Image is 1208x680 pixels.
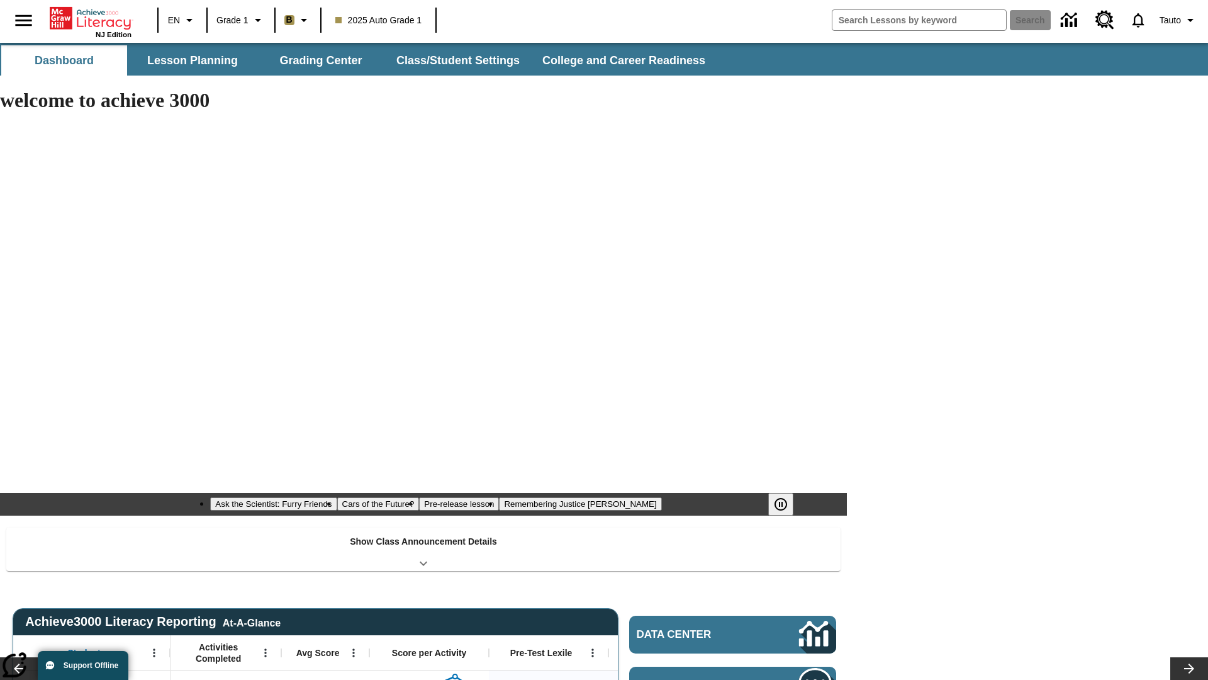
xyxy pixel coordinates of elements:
span: Data Center [637,628,756,641]
span: Support Offline [64,661,118,670]
a: Data Center [1053,3,1088,38]
a: Home [50,6,131,31]
button: Open side menu [5,2,42,39]
button: Lesson carousel, Next [1170,657,1208,680]
input: search field [832,10,1006,30]
div: At-A-Glance [223,615,281,629]
button: Slide 1 Ask the Scientist: Furry Friends [210,497,337,511]
span: Score per Activity [392,647,467,659]
span: Achieve3000 Literacy Reporting [25,615,281,629]
span: Avg Score [296,647,340,659]
button: Language: EN, Select a language [162,9,203,31]
button: Open Menu [583,643,602,662]
button: College and Career Readiness [532,45,715,76]
a: Notifications [1122,4,1155,37]
span: Student [68,647,101,659]
span: Grade 1 [216,14,249,27]
span: Tauto [1160,14,1181,27]
span: B [286,12,293,28]
div: Home [50,4,131,38]
button: Dashboard [1,45,127,76]
button: Class/Student Settings [386,45,530,76]
span: Activities Completed [177,642,260,664]
button: Slide 2 Cars of the Future? [337,497,420,511]
button: Support Offline [38,651,128,680]
span: Pre-Test Lexile [510,647,573,659]
button: Open Menu [145,643,164,662]
button: Lesson Planning [130,45,255,76]
button: Slide 3 Pre-release lesson [419,497,499,511]
button: Open Menu [344,643,363,662]
div: Show Class Announcement Details [6,528,841,571]
button: Pause [768,493,793,516]
span: 2025 Auto Grade 1 [335,14,422,27]
button: Grading Center [258,45,384,76]
span: NJ Edition [96,31,131,38]
span: EN [168,14,180,27]
button: Open Menu [256,643,275,662]
p: Show Class Announcement Details [350,535,497,548]
a: Data Center [629,616,836,654]
button: Profile/Settings [1155,9,1203,31]
button: Grade: Grade 1, Select a grade [211,9,271,31]
button: Boost Class color is light brown. Change class color [279,9,316,31]
div: Pause [768,493,806,516]
a: Resource Center, Will open in new tab [1088,3,1122,37]
button: Slide 4 Remembering Justice O'Connor [499,497,661,511]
